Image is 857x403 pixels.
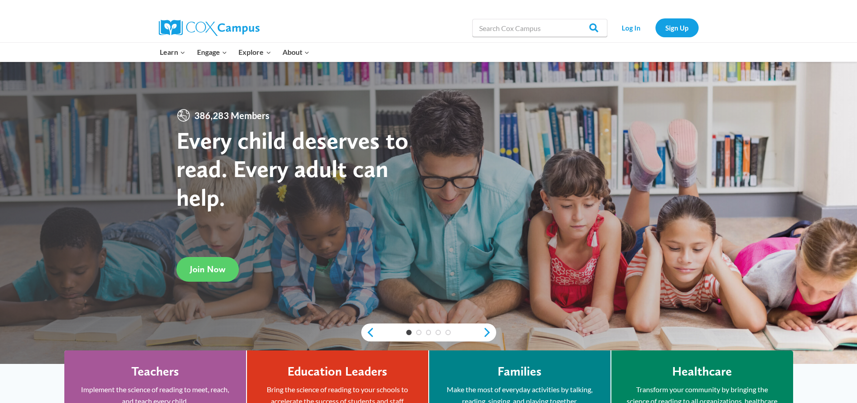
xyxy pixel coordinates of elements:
[159,20,260,36] img: Cox Campus
[238,46,271,58] span: Explore
[498,364,542,379] h4: Families
[160,46,185,58] span: Learn
[435,330,441,335] a: 4
[406,330,412,335] a: 1
[472,19,607,37] input: Search Cox Campus
[190,264,225,275] span: Join Now
[191,108,273,123] span: 386,283 Members
[361,323,496,341] div: content slider buttons
[445,330,451,335] a: 5
[612,18,699,37] nav: Secondary Navigation
[672,364,732,379] h4: Healthcare
[287,364,387,379] h4: Education Leaders
[655,18,699,37] a: Sign Up
[426,330,431,335] a: 3
[176,126,408,212] strong: Every child deserves to read. Every adult can help.
[483,327,496,338] a: next
[176,257,239,282] a: Join Now
[416,330,422,335] a: 2
[197,46,227,58] span: Engage
[612,18,651,37] a: Log In
[131,364,179,379] h4: Teachers
[361,327,375,338] a: previous
[154,43,315,62] nav: Primary Navigation
[283,46,310,58] span: About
